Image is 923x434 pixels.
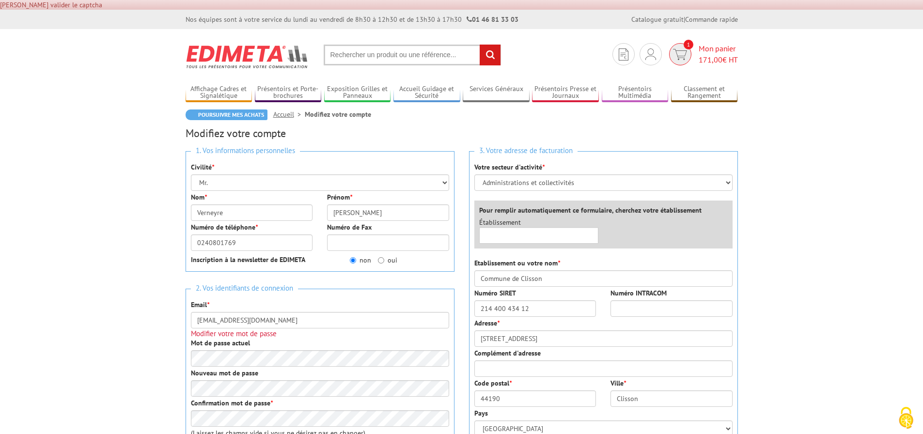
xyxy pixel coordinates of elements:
[479,205,702,215] label: Pour remplir automatiquement ce formulaire, cherchez votre établissement
[645,48,656,60] img: devis rapide
[684,40,693,49] span: 1
[602,85,669,101] a: Présentoirs Multimédia
[324,45,501,65] input: Rechercher un produit ou une référence...
[474,408,488,418] label: Pays
[191,282,298,295] span: 2. Vos identifiants de connexion
[631,15,684,24] a: Catalogue gratuit
[699,54,738,65] span: € HT
[350,257,356,263] input: non
[191,329,277,338] span: Modifier votre mot de passe
[474,348,541,358] label: Complément d'adresse
[327,192,352,202] label: Prénom
[667,43,738,65] a: devis rapide 1 Mon panier 171,00€ HT
[463,85,530,101] a: Services Généraux
[305,109,371,119] li: Modifiez votre compte
[191,192,207,202] label: Nom
[191,255,305,264] strong: Inscription à la newsletter de EDIMETA
[191,368,258,378] label: Nouveau mot de passe
[619,48,628,61] img: devis rapide
[273,110,305,119] a: Accueil
[191,144,300,157] span: 1. Vos informations personnelles
[350,255,371,265] label: non
[699,55,722,64] span: 171,00
[610,378,626,388] label: Ville
[467,15,518,24] strong: 01 46 81 33 03
[378,255,397,265] label: oui
[255,85,322,101] a: Présentoirs et Porte-brochures
[474,318,500,328] label: Adresse
[673,49,687,60] img: devis rapide
[474,288,516,298] label: Numéro SIRET
[610,288,667,298] label: Numéro INTRACOM
[532,85,599,101] a: Présentoirs Presse et Journaux
[327,222,372,232] label: Numéro de Fax
[685,15,738,24] a: Commande rapide
[480,45,501,65] input: rechercher
[894,406,918,430] img: Cookies (fenêtre modale)
[631,15,738,24] div: |
[474,378,512,388] label: Code postal
[186,39,309,75] img: Edimeta
[393,85,460,101] a: Accueil Guidage et Sécurité
[191,300,209,310] label: Email
[186,85,252,101] a: Affichage Cadres et Signalétique
[474,144,578,157] span: 3. Votre adresse de facturation
[191,162,214,172] label: Civilité
[186,15,518,24] div: Nos équipes sont à votre service du lundi au vendredi de 8h30 à 12h30 et de 13h30 à 17h30
[186,109,267,120] a: Poursuivre mes achats
[191,338,250,348] label: Mot de passe actuel
[378,257,384,263] input: oui
[191,398,273,408] label: Confirmation mot de passe
[191,222,258,232] label: Numéro de téléphone
[474,258,560,268] label: Etablissement ou votre nom
[699,43,738,65] span: Mon panier
[889,402,923,434] button: Cookies (fenêtre modale)
[324,85,391,101] a: Exposition Grilles et Panneaux
[474,162,545,172] label: Votre secteur d'activité
[472,217,606,244] div: Établissement
[186,127,738,139] h2: Modifiez votre compte
[671,85,738,101] a: Classement et Rangement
